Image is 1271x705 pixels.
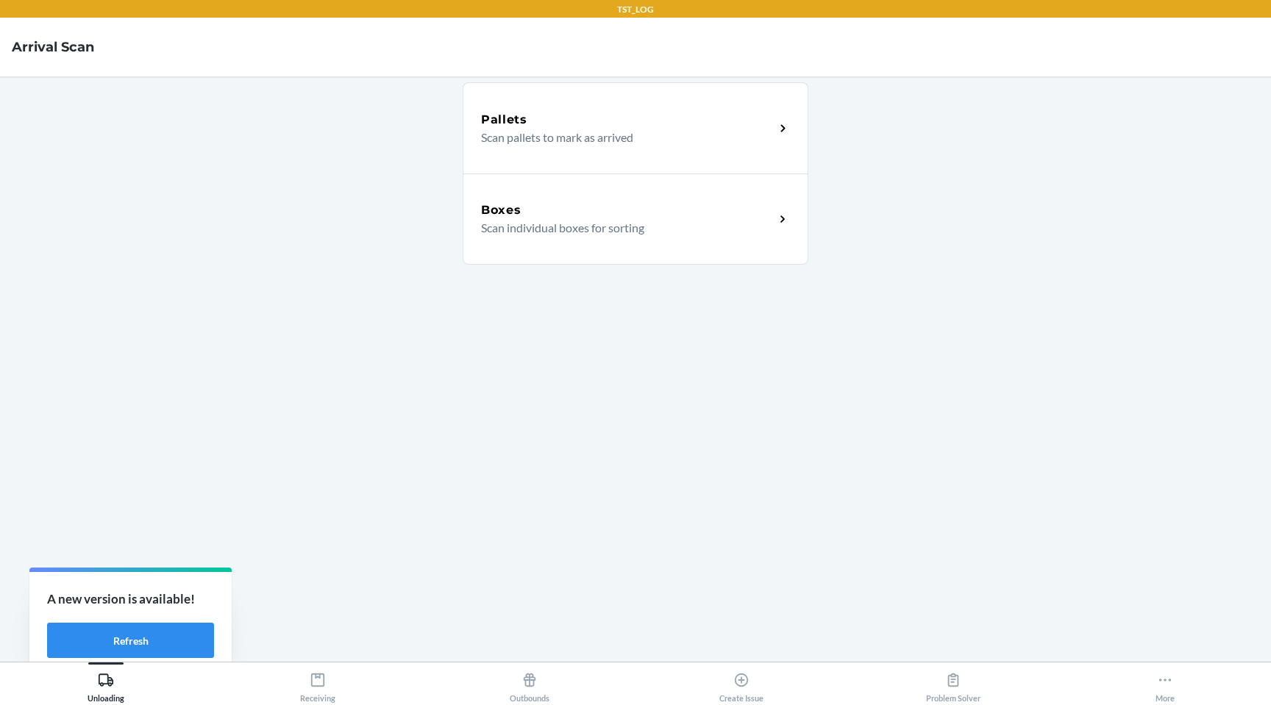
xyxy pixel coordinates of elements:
div: Create Issue [719,666,763,703]
a: BoxesScan individual boxes for sorting [463,173,808,265]
p: Scan pallets to mark as arrived [481,129,763,146]
p: A new version is available! [47,590,214,609]
p: TST_LOG [617,3,654,16]
button: Create Issue [635,662,847,703]
p: Scan individual boxes for sorting [481,219,763,237]
a: PalletsScan pallets to mark as arrived [463,82,808,173]
div: Unloading [88,666,124,703]
div: Outbounds [510,666,549,703]
h5: Boxes [481,201,521,219]
div: Receiving [300,666,335,703]
button: Problem Solver [847,662,1059,703]
div: Problem Solver [926,666,980,703]
button: Outbounds [424,662,635,703]
h4: Arrival Scan [12,37,94,57]
button: Refresh [47,623,214,658]
div: More [1156,666,1175,703]
button: Receiving [212,662,424,703]
h5: Pallets [481,111,527,129]
button: More [1059,662,1271,703]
